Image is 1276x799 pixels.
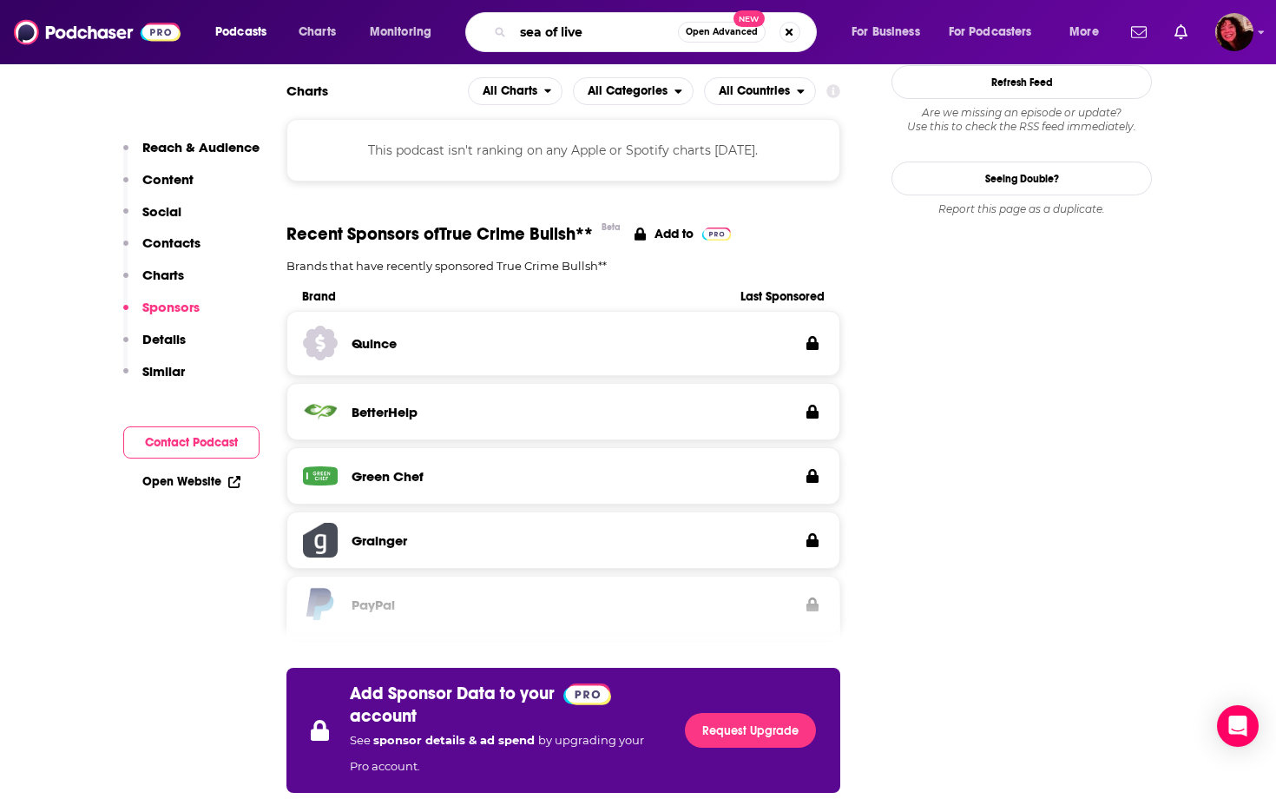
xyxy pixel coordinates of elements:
[563,683,611,705] img: Podchaser Pro
[142,203,181,220] p: Social
[1217,705,1259,747] div: Open Intercom Messenger
[123,331,186,363] button: Details
[733,10,765,27] span: New
[704,77,816,105] h2: Countries
[286,83,328,99] h2: Charts
[483,85,537,97] span: All Charts
[215,20,266,44] span: Podcasts
[142,234,201,251] p: Contacts
[1124,17,1154,47] a: Show notifications dropdown
[287,18,346,46] a: Charts
[302,289,712,304] span: Brand
[1215,13,1253,51] button: Show profile menu
[123,426,260,459] button: Contact Podcast
[468,77,563,105] button: open menu
[513,18,678,46] input: Search podcasts, credits, & more...
[573,77,694,105] button: open menu
[123,267,184,299] button: Charts
[852,20,920,44] span: For Business
[142,171,194,188] p: Content
[303,459,338,493] img: Green Chef logo
[286,119,840,182] div: This podcast isn't ranking on any Apple or Spotify charts [DATE].
[303,523,338,558] img: Grainger logo
[142,139,260,155] p: Reach & Audience
[373,733,538,747] span: sponsor details & ad spend
[352,532,407,549] h3: Grainger
[123,171,194,203] button: Content
[350,683,555,704] p: Add Sponsor Data to your
[142,299,200,315] p: Sponsors
[303,394,338,429] img: BetterHelp logo
[142,363,185,380] p: Similar
[358,18,454,46] button: open menu
[686,28,758,36] span: Open Advanced
[891,65,1152,99] button: Refresh Feed
[123,234,201,267] button: Contacts
[704,77,816,105] button: open menu
[286,259,840,273] p: Brands that have recently sponsored True Crime Bullsh**
[891,202,1152,216] div: Report this page as a duplicate.
[678,22,766,43] button: Open AdvancedNew
[573,77,694,105] h2: Categories
[286,223,593,245] span: Recent Sponsors of True Crime Bullsh**
[142,474,240,489] a: Open Website
[1215,13,1253,51] img: User Profile
[352,468,424,485] h3: Green Chef
[702,228,731,241] img: Pro Logo
[949,20,1032,44] span: For Podcasters
[14,16,181,49] img: Podchaser - Follow, Share and Rate Podcasts
[563,682,611,704] a: Pro website
[891,162,1152,195] a: Seeing Double?
[142,331,186,347] p: Details
[350,705,417,727] p: account
[719,85,790,97] span: All Countries
[352,335,397,352] h3: Quince
[891,106,1152,134] div: Are we missing an episode or update? Use this to check the RSS feed immediately.
[654,226,694,241] p: Add to
[685,713,816,748] a: Request Upgrade
[937,18,1057,46] button: open menu
[123,363,185,395] button: Similar
[1215,13,1253,51] span: Logged in as Kathryn-Musilek
[1057,18,1121,46] button: open menu
[123,203,181,235] button: Social
[635,223,731,245] a: Add to
[1167,17,1194,47] a: Show notifications dropdown
[588,85,668,97] span: All Categories
[123,299,200,331] button: Sponsors
[839,18,942,46] button: open menu
[712,289,825,304] span: Last Sponsored
[468,77,563,105] h2: Platforms
[482,12,833,52] div: Search podcasts, credits, & more...
[1069,20,1099,44] span: More
[123,139,260,171] button: Reach & Audience
[350,727,664,779] p: See by upgrading your Pro account.
[602,221,621,233] div: Beta
[352,404,418,420] h3: BetterHelp
[203,18,289,46] button: open menu
[370,20,431,44] span: Monitoring
[142,267,184,283] p: Charts
[299,20,336,44] span: Charts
